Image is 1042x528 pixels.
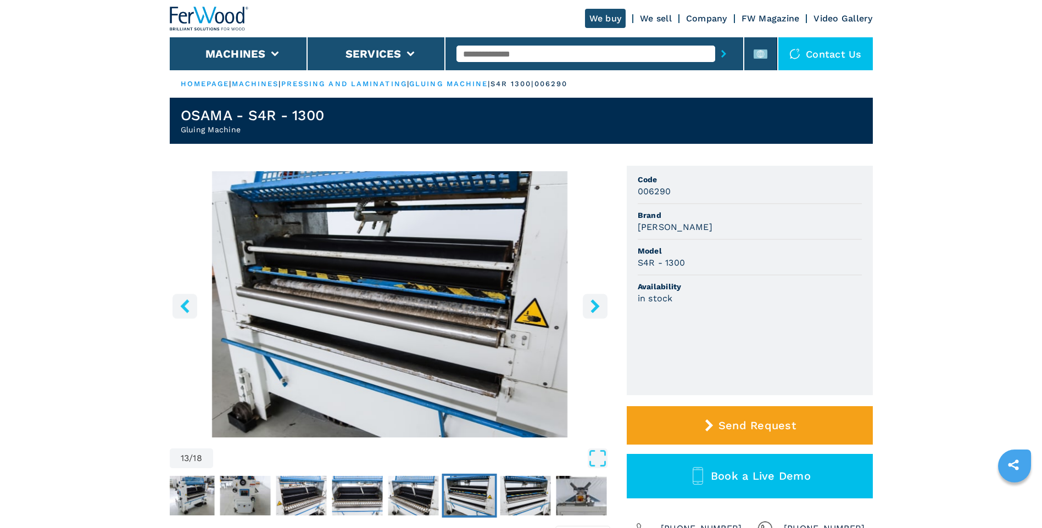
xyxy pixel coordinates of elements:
[281,80,407,88] a: pressing and laminating
[778,37,873,70] div: Contact us
[995,479,1034,520] iframe: Chat
[638,256,686,269] h3: S4R - 1300
[205,47,266,60] button: Machines
[638,281,862,292] span: Availability
[388,476,438,515] img: 7e98163baf52eb773ce9ba446767ede6
[583,294,608,318] button: right-button
[442,474,497,518] button: Go to Slide 13
[346,47,402,60] button: Services
[181,80,230,88] a: HOMEPAGE
[627,454,873,498] button: Book a Live Demo
[407,80,409,88] span: |
[220,476,270,515] img: 189b8a4fc5d25a559b27377a0b2a3ccd
[742,13,800,24] a: FW Magazine
[556,476,606,515] img: a1db9f84316c2b09c81b8d421144a44a
[170,171,610,437] img: Gluing Machine OSAMA S4R - 1300
[189,454,193,463] span: /
[218,474,272,518] button: Go to Slide 9
[1000,451,1027,479] a: sharethis
[409,80,488,88] a: gluing machine
[640,13,672,24] a: We sell
[181,124,325,135] h2: Gluing Machine
[193,454,202,463] span: 18
[789,48,800,59] img: Contact us
[638,221,712,233] h3: [PERSON_NAME]
[161,474,216,518] button: Go to Slide 8
[181,454,190,463] span: 13
[170,171,610,437] div: Go to Slide 13
[164,476,214,515] img: 8fbcaf247558e4d958eaad125f96cb27
[332,476,382,515] img: 3583bc9502d4ee7a37292fc644f51fa5
[686,13,727,24] a: Company
[638,185,671,198] h3: 006290
[274,474,328,518] button: Go to Slide 10
[386,474,441,518] button: Go to Slide 12
[229,80,231,88] span: |
[232,80,279,88] a: machines
[715,41,732,66] button: submit-button
[488,80,490,88] span: |
[534,79,568,89] p: 006290
[278,80,281,88] span: |
[638,174,862,185] span: Code
[491,79,534,89] p: s4r 1300 |
[498,474,553,518] button: Go to Slide 14
[638,210,862,221] span: Brand
[718,419,796,432] span: Send Request
[813,13,872,24] a: Video Gallery
[444,476,494,515] img: 1bc5b3110a603f6513030c13231df703
[610,474,665,518] button: Go to Slide 16
[500,476,550,515] img: de46499bf5f59e34e764e122f4bac6ae
[330,474,385,518] button: Go to Slide 11
[711,469,811,482] span: Book a Live Demo
[172,294,197,318] button: left-button
[216,448,608,468] button: Open Fullscreen
[627,406,873,445] button: Send Request
[585,9,626,28] a: We buy
[638,245,862,256] span: Model
[554,474,609,518] button: Go to Slide 15
[170,7,249,31] img: Ferwood
[638,292,673,305] h3: in stock
[181,106,325,124] h1: OSAMA - S4R - 1300
[276,476,326,515] img: e50d8655c633e0f9e6dcba12715a26de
